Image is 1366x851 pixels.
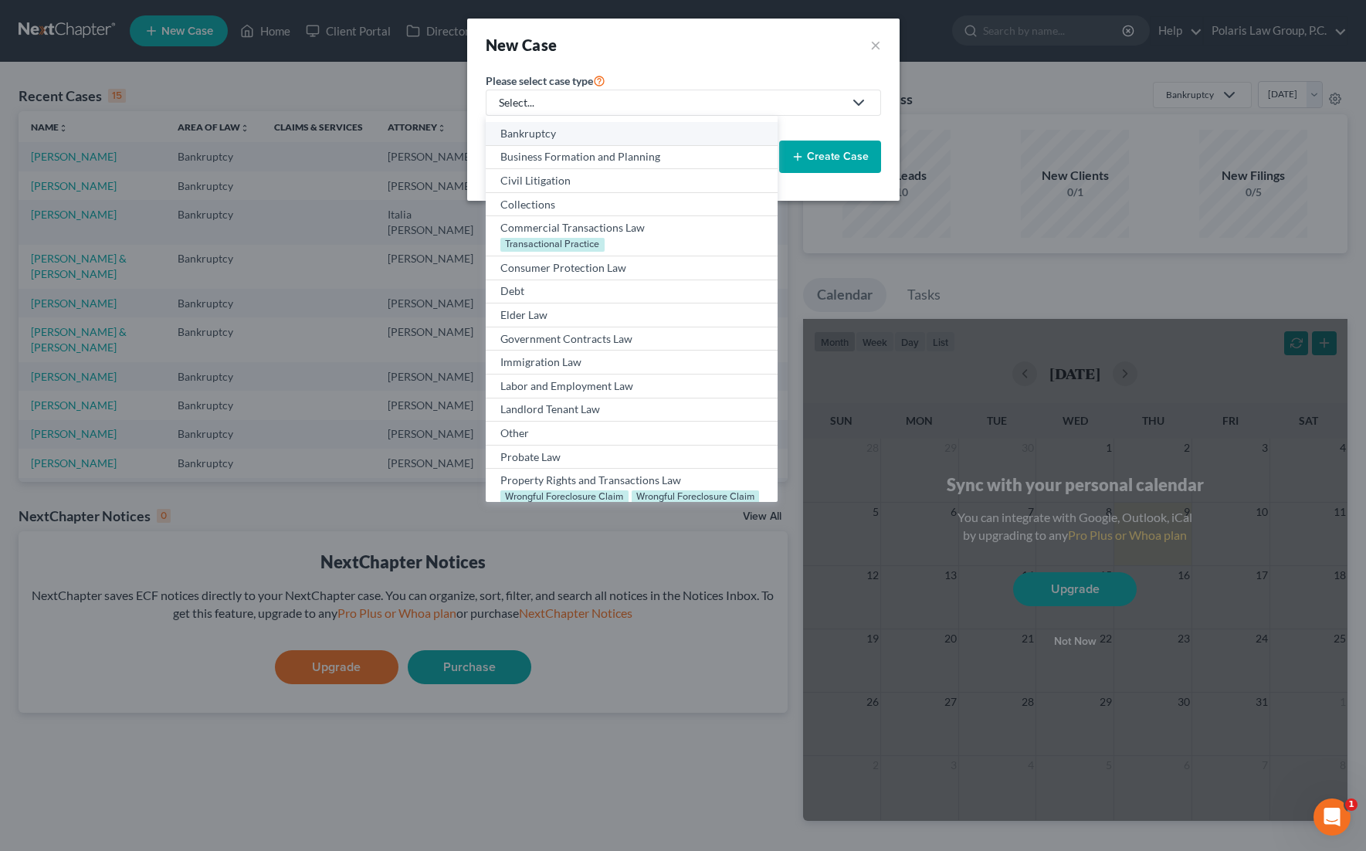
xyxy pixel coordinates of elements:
a: Collections [486,193,778,217]
div: Commercial Transactions Law [500,220,762,236]
div: Wrongful Foreclosure Claim [631,490,759,504]
span: 1 [1345,798,1358,811]
a: Property Rights and Transactions Law Wrongful Foreclosure ClaimWrongful Foreclosure Claim [486,469,778,509]
a: Business Formation and Planning [486,146,778,170]
strong: New Case [486,36,558,54]
iframe: Intercom live chat [1313,798,1351,836]
div: Civil Litigation [500,173,762,188]
a: Other [486,422,778,446]
div: Probate Law [500,449,762,465]
a: Government Contracts Law [486,327,778,351]
a: Debt [486,280,778,304]
div: Debt [500,283,762,299]
a: Landlord Tenant Law [486,398,778,422]
button: Create Case [779,141,881,173]
div: Bankruptcy [500,126,762,141]
div: Transactional Practice [500,238,605,252]
span: Please select case type [486,74,593,87]
div: Elder Law [500,307,762,323]
a: Consumer Protection Law [486,256,778,280]
div: Select... [499,95,843,110]
div: Government Contracts Law [500,331,762,347]
button: × [870,34,881,56]
div: Labor and Employment Law [500,378,762,394]
div: Immigration Law [500,354,762,370]
a: Immigration Law [486,351,778,375]
a: Probate Law [486,446,778,470]
a: Elder Law [486,303,778,327]
a: Labor and Employment Law [486,375,778,398]
div: Consumer Protection Law [500,260,762,276]
div: Landlord Tenant Law [500,402,762,417]
div: Property Rights and Transactions Law [500,473,762,488]
a: Civil Litigation [486,169,778,193]
a: Bankruptcy [486,122,778,146]
div: Business Formation and Planning [500,149,762,164]
div: Other [500,425,762,441]
a: Commercial Transactions Law Transactional Practice [486,216,778,256]
div: Collections [500,197,762,212]
div: Wrongful Foreclosure Claim [500,490,629,504]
